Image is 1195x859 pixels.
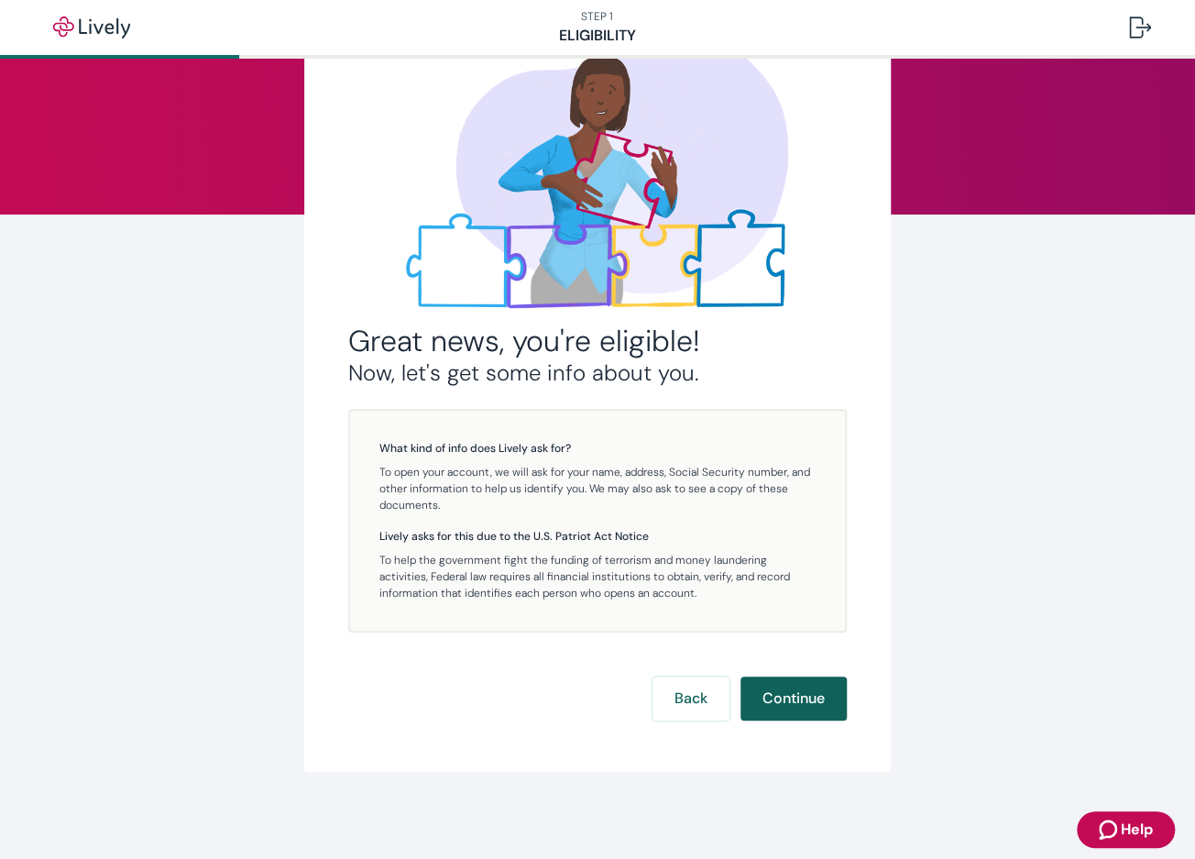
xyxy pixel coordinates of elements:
[1099,819,1121,841] svg: Zendesk support icon
[652,677,729,721] button: Back
[379,528,816,545] h5: Lively asks for this due to the U.S. Patriot Act Notice
[1114,6,1166,50] button: Log out
[1121,819,1153,841] span: Help
[348,359,847,387] h3: Now, let's get some info about you.
[1077,811,1175,848] button: Zendesk support iconHelp
[40,17,143,39] img: Lively
[379,464,816,513] p: To open your account, we will ask for your name, address, Social Security number, and other infor...
[348,323,847,359] h2: Great news, you're eligible!
[740,677,847,721] button: Continue
[379,440,816,457] h5: What kind of info does Lively ask for?
[379,552,816,601] p: To help the government fight the funding of terrorism and money laundering activities, Federal la...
